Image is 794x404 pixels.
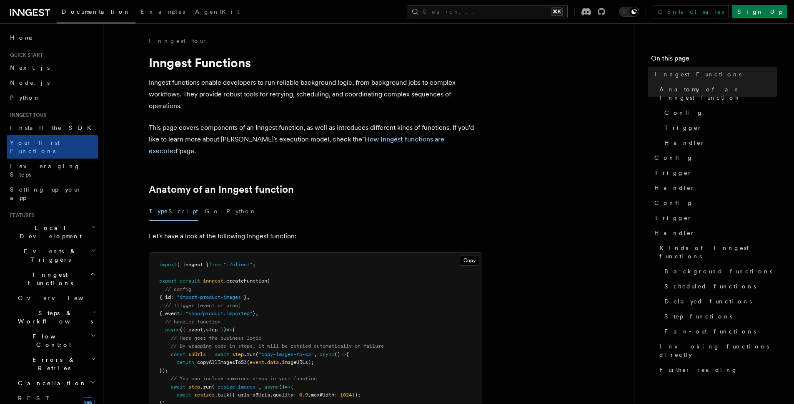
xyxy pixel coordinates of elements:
[267,359,279,365] span: data
[661,120,777,135] a: Trigger
[264,384,279,390] span: async
[661,279,777,294] a: Scheduled functions
[232,327,235,333] span: {
[656,240,777,264] a: Kinds of Inngest functions
[659,244,777,260] span: Kinds of Inngest functions
[205,202,220,221] button: Go
[258,351,314,357] span: "copy-images-to-s3"
[195,8,239,15] span: AgentKit
[165,319,220,325] span: // handler function
[267,278,270,284] span: (
[215,351,229,357] span: await
[171,335,261,341] span: // Here goes the business logic
[664,282,756,290] span: Scheduled functions
[352,392,361,398] span: });
[253,262,255,268] span: ;
[232,351,244,357] span: step
[250,392,253,398] span: :
[299,392,308,398] span: 0.9
[10,64,50,71] span: Next.js
[346,351,349,357] span: {
[551,8,563,16] kbd: ⌘K
[661,294,777,309] a: Delayed functions
[651,195,777,210] a: Config
[135,3,190,23] a: Examples
[656,362,777,377] a: Further reading
[460,255,479,266] button: Copy
[7,247,91,264] span: Events & Triggers
[279,359,314,365] span: .imageURLs);
[171,384,185,390] span: await
[7,90,98,105] a: Python
[177,359,194,365] span: return
[651,150,777,165] a: Config
[7,30,98,45] a: Home
[661,324,777,339] a: Fan-out functions
[15,329,98,352] button: Flow Control
[664,139,705,147] span: Handler
[226,202,257,221] button: Python
[270,392,273,398] span: ,
[7,52,43,58] span: Quick start
[664,124,702,132] span: Trigger
[140,8,185,15] span: Examples
[654,214,692,222] span: Trigger
[654,184,695,192] span: Handler
[180,311,183,316] span: :
[659,85,777,102] span: Anatomy of an Inngest function
[664,327,756,336] span: Fan-out functions
[203,327,206,333] span: ,
[15,306,98,329] button: Steps & Workflows
[664,312,732,321] span: Step functions
[253,311,255,316] span: }
[165,327,180,333] span: async
[223,278,267,284] span: .createFunction
[661,264,777,279] a: Background functions
[247,294,250,300] span: ,
[215,392,229,398] span: .bulk
[651,225,777,240] a: Handler
[215,384,258,390] span: 'resize-images'
[651,180,777,195] a: Handler
[291,384,293,390] span: {
[255,351,258,357] span: (
[10,139,60,154] span: Your first Functions
[7,267,98,290] button: Inngest Functions
[10,33,33,42] span: Home
[285,384,291,390] span: =>
[197,359,247,365] span: copyAllImagesToS3
[654,70,741,78] span: Inngest Functions
[200,384,212,390] span: .run
[7,212,35,219] span: Features
[7,244,98,267] button: Events & Triggers
[57,3,135,23] a: Documentation
[7,220,98,244] button: Local Development
[653,5,729,18] a: Contact sales
[619,7,639,17] button: Toggle dark mode
[320,351,334,357] span: async
[408,5,568,18] button: Search...⌘K
[149,122,482,157] p: This page covers components of an Inngest function, as well as introduces different kinds of func...
[194,392,215,398] span: resizer
[149,184,294,195] a: Anatomy of an Inngest function
[149,37,207,45] a: Inngest tour
[255,311,258,316] span: ,
[656,82,777,105] a: Anatomy of an Inngest function
[264,359,267,365] span: .
[654,169,692,177] span: Trigger
[159,262,177,268] span: import
[159,294,171,300] span: { id
[165,303,241,308] span: // trigger (event or cron)
[253,392,270,398] span: s3Urls
[661,135,777,150] a: Handler
[664,297,752,306] span: Delayed functions
[10,94,40,101] span: Python
[159,278,177,284] span: export
[209,351,212,357] span: =
[180,327,203,333] span: ({ event
[188,351,206,357] span: s3Urls
[273,392,293,398] span: quality
[10,186,82,201] span: Setting up your app
[15,376,98,391] button: Cancellation
[159,311,180,316] span: { event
